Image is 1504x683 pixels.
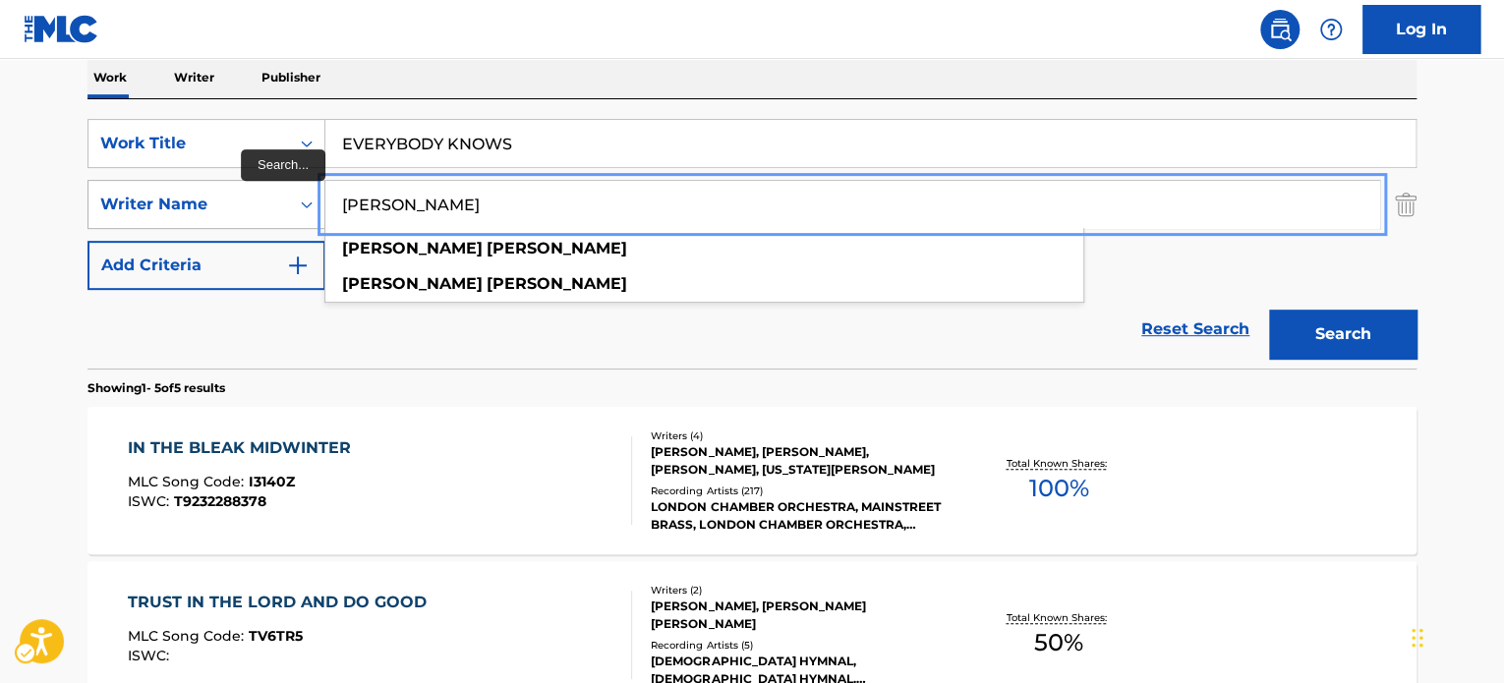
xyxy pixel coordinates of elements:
[1406,589,1504,683] iframe: Hubspot Iframe
[487,239,627,257] strong: [PERSON_NAME]
[487,274,627,293] strong: [PERSON_NAME]
[87,57,133,98] p: Work
[342,239,483,257] strong: [PERSON_NAME]
[87,407,1417,554] a: IN THE BLEAK MIDWINTERMLC Song Code:I3140ZISWC:T9232288378Writers (4)[PERSON_NAME], [PERSON_NAME]...
[24,15,99,43] img: MLC Logo
[1269,310,1417,359] button: Search
[168,57,220,98] p: Writer
[87,119,1417,369] form: Search Form
[651,583,948,598] div: Writers ( 2 )
[128,647,174,664] span: ISWC :
[651,498,948,534] div: LONDON CHAMBER ORCHESTRA, MAINSTREET BRASS, LONDON CHAMBER ORCHESTRA, [PERSON_NAME], THE HOT HEAR...
[286,254,310,277] img: 9d2ae6d4665cec9f34b9.svg
[256,57,326,98] p: Publisher
[249,627,303,645] span: TV6TR5
[1412,608,1423,667] div: Drag
[1131,308,1259,351] a: Reset Search
[1034,625,1083,660] span: 50 %
[651,443,948,479] div: [PERSON_NAME], [PERSON_NAME], [PERSON_NAME], [US_STATE][PERSON_NAME]
[128,627,249,645] span: MLC Song Code :
[1362,5,1480,54] a: Log In
[87,379,225,397] p: Showing 1 - 5 of 5 results
[1406,589,1504,683] div: Chat Widget
[249,473,295,490] span: I3140Z
[174,492,266,510] span: T9232288378
[1319,18,1343,41] img: help
[1395,180,1417,229] img: Delete Criterion
[100,193,277,216] div: Writer Name
[1268,18,1292,41] img: search
[100,132,277,155] div: Work Title
[128,473,249,490] span: MLC Song Code :
[325,120,1416,167] input: Search...
[651,638,948,653] div: Recording Artists ( 5 )
[651,428,948,443] div: Writers ( 4 )
[651,484,948,498] div: Recording Artists ( 217 )
[1006,456,1111,471] p: Total Known Shares:
[342,274,483,293] strong: [PERSON_NAME]
[325,181,1379,228] input: Search...
[128,492,174,510] span: ISWC :
[128,591,436,614] div: TRUST IN THE LORD AND DO GOOD
[651,598,948,633] div: [PERSON_NAME], [PERSON_NAME] [PERSON_NAME]
[289,120,324,167] div: On
[1028,471,1088,506] span: 100 %
[128,436,361,460] div: IN THE BLEAK MIDWINTER
[87,241,325,290] button: Add Criteria
[1006,610,1111,625] p: Total Known Shares:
